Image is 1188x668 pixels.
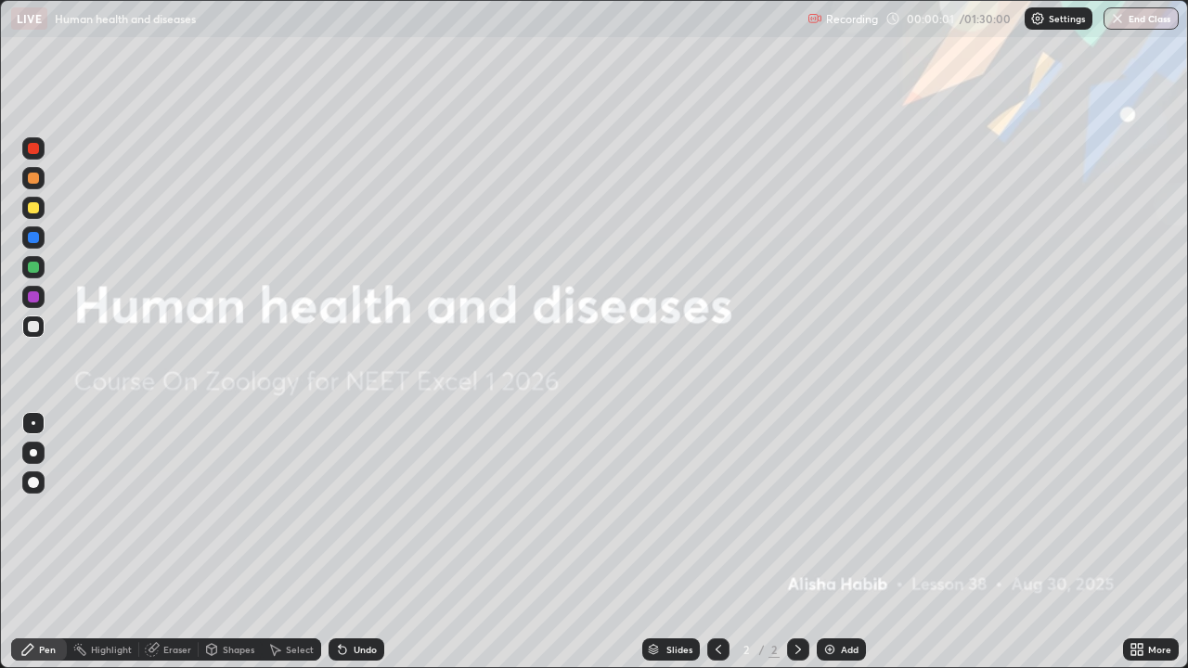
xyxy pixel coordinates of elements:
img: add-slide-button [822,642,837,657]
img: class-settings-icons [1030,11,1045,26]
div: Slides [666,645,692,654]
p: LIVE [17,11,42,26]
div: Undo [354,645,377,654]
div: Highlight [91,645,132,654]
img: recording.375f2c34.svg [807,11,822,26]
div: 2 [768,641,780,658]
div: 2 [737,644,755,655]
p: Human health and diseases [55,11,196,26]
p: Recording [826,12,878,26]
div: Add [841,645,859,654]
div: Select [286,645,314,654]
div: Pen [39,645,56,654]
div: Shapes [223,645,254,654]
img: end-class-cross [1110,11,1125,26]
div: Eraser [163,645,191,654]
div: More [1148,645,1171,654]
p: Settings [1049,14,1085,23]
div: / [759,644,765,655]
button: End Class [1104,7,1179,30]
